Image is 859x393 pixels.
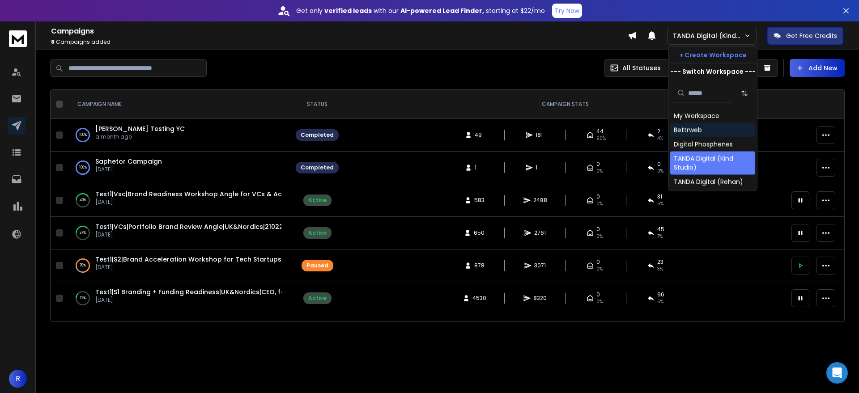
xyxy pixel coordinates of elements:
p: 40 % [80,196,86,205]
span: 181 [536,131,544,139]
td: 76%Test1|S2|Brand Acceleration Workshop for Tech Startups|[GEOGRAPHIC_DATA], [DEMOGRAPHIC_DATA]|C... [67,249,290,282]
p: Try Now [555,6,579,15]
button: R [9,370,27,388]
div: TANDA Digital (Kind Studio) [674,154,752,172]
button: Get Free Credits [767,27,843,45]
p: Campaigns added [51,38,628,46]
td: 100%[PERSON_NAME] Testing YCa month ago [67,119,290,152]
span: 3071 [534,262,546,269]
button: Try Now [552,4,582,18]
p: [DATE] [95,166,162,173]
a: Test1|VCs|Portfolio Brand Review Angle|UK&Nordics|210225 [95,222,287,231]
p: a month ago [95,133,185,140]
div: Active [308,229,327,237]
p: Get Free Credits [786,31,837,40]
span: 96 [657,291,664,298]
p: + Create Workspace [679,51,747,59]
span: 0 [596,258,600,266]
th: CAMPAIGN STATS [344,90,786,119]
a: Saphetor Campaign [95,157,162,166]
td: 40%Test1|Vsc|Brand Readiness Workshop Angle for VCs & Accelerators|UK&nordics|210225[DATE] [67,184,290,217]
p: 12 % [80,294,86,303]
p: 100 % [79,163,87,172]
span: 45 [657,226,664,233]
a: Test1|S1 Branding + Funding Readiness|UK&Nordics|CEO, founder|210225 [95,287,328,296]
span: 583 [474,197,485,204]
strong: verified leads [324,6,372,15]
p: --- Switch Workspace --- [670,67,756,76]
div: Active [308,197,327,204]
th: CAMPAIGN NAME [67,90,290,119]
h1: Campaigns [51,26,628,37]
span: 90 % [596,135,606,142]
span: 878 [474,262,485,269]
span: 1 [536,164,544,171]
span: 0 [596,193,600,200]
p: All Statuses [622,63,661,72]
div: Paused [306,262,328,269]
p: Get only with our starting at $22/mo [296,6,545,15]
td: 37%Test1|VCs|Portfolio Brand Review Angle|UK&Nordics|210225[DATE] [67,217,290,249]
span: 5 % [657,298,663,305]
p: [DATE] [95,264,281,271]
span: 8320 [533,295,547,302]
span: 0 [596,161,600,168]
span: 4530 [472,295,486,302]
span: 2 [657,128,660,135]
a: Test1|Vsc|Brand Readiness Workshop Angle for VCs & Accelerators|UK&nordics|210225 [95,190,380,199]
p: 37 % [80,228,86,237]
span: 2488 [533,197,547,204]
span: 0% [596,233,603,240]
span: 0 [657,161,661,168]
p: TANDA Digital (Kind Studio) [673,31,744,40]
span: 7 % [657,233,663,240]
td: 100%Saphetor Campaign[DATE] [67,152,290,184]
span: 5 % [657,200,663,207]
p: [DATE] [95,231,281,238]
span: 0% [596,200,603,207]
span: 44 [596,128,604,135]
span: 2761 [534,229,546,237]
span: 0% [596,298,603,305]
div: My Workspace [674,111,719,120]
span: 0 % [657,168,663,175]
span: 49 [475,131,484,139]
span: 3 % [657,266,663,273]
th: STATUS [290,90,344,119]
p: [DATE] [95,199,281,206]
p: 76 % [80,261,86,270]
div: TANDA Digital (Rehan) [674,177,743,186]
span: 650 [474,229,485,237]
button: Sort by Sort A-Z [736,84,753,102]
div: Open Intercom Messenger [826,362,848,384]
div: Completed [301,131,334,139]
img: logo [9,30,27,47]
strong: AI-powered Lead Finder, [400,6,484,15]
span: 6 [51,38,55,46]
div: Active [308,295,327,302]
span: 0 [596,291,600,298]
p: [DATE] [95,296,281,304]
span: 23 [657,258,663,266]
a: Test1|S2|Brand Acceleration Workshop for Tech Startups|[GEOGRAPHIC_DATA], [DEMOGRAPHIC_DATA]|CEO,... [95,255,503,264]
div: Completed [301,164,334,171]
span: 4 % [657,135,663,142]
span: 0% [596,266,603,273]
span: 1 [475,164,484,171]
p: 100 % [79,131,87,139]
td: 12%Test1|S1 Branding + Funding Readiness|UK&Nordics|CEO, founder|210225[DATE] [67,282,290,315]
span: 0% [596,168,603,175]
span: 31 [657,193,662,200]
button: Add New [790,59,845,77]
span: 0 [596,226,600,233]
button: + Create Workspace [668,47,757,63]
a: [PERSON_NAME] Testing YC [95,124,185,133]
